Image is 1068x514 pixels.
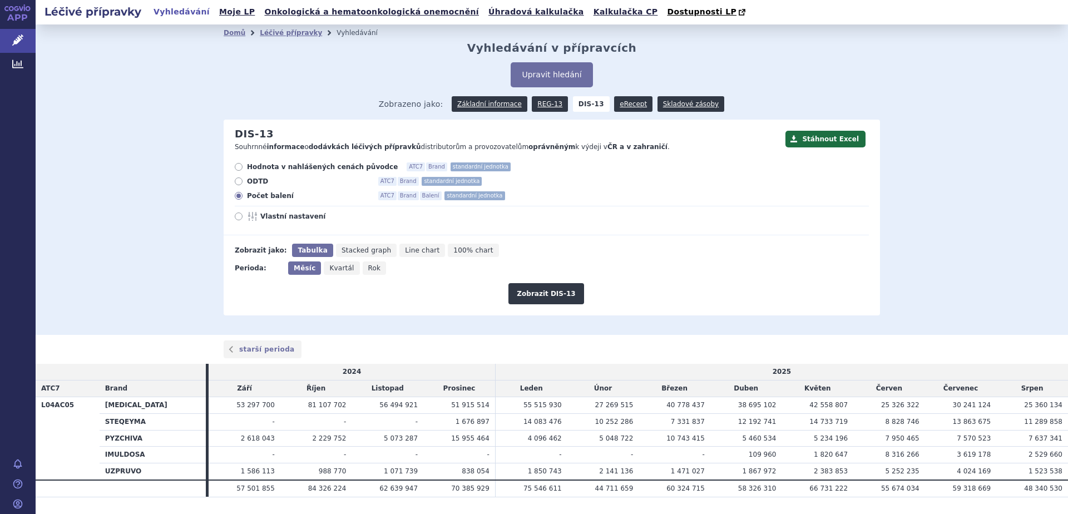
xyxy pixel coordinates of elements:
span: 109 960 [749,451,777,458]
th: UZPRUVO [100,463,206,480]
button: Stáhnout Excel [785,131,866,147]
strong: DIS-13 [573,96,610,112]
h2: Léčivé přípravky [36,4,150,19]
td: Prosinec [423,380,495,397]
strong: oprávněným [528,143,575,151]
span: 8 828 746 [886,418,919,426]
a: Úhradová kalkulačka [485,4,587,19]
span: 56 494 921 [379,401,418,409]
span: 4 096 462 [528,434,562,442]
a: Základní informace [452,96,527,112]
span: 84 326 224 [308,485,347,492]
td: Březen [639,380,710,397]
a: Domů [224,29,245,37]
span: 1 071 739 [384,467,418,475]
a: Moje LP [216,4,258,19]
div: Zobrazit jako: [235,244,286,257]
span: 60 324 715 [666,485,705,492]
span: - [487,451,489,458]
td: 2024 [209,364,495,380]
span: Zobrazeno jako: [379,96,443,112]
span: 988 770 [319,467,347,475]
span: 10 743 415 [666,434,705,442]
span: 5 252 235 [886,467,919,475]
span: Brand [105,384,127,392]
td: Listopad [352,380,423,397]
span: - [273,451,275,458]
span: 30 241 124 [953,401,991,409]
span: 1 867 972 [742,467,776,475]
span: 51 915 514 [451,401,489,409]
span: 14 083 476 [523,418,562,426]
span: ATC7 [378,177,397,186]
th: PYZCHIVA [100,430,206,447]
td: Květen [782,380,853,397]
td: Červenec [925,380,997,397]
span: 66 731 222 [809,485,848,492]
span: 2 383 853 [814,467,848,475]
span: 38 695 102 [738,401,777,409]
span: ATC7 [407,162,425,171]
span: 27 269 515 [595,401,634,409]
span: 1 471 027 [671,467,705,475]
span: - [344,451,346,458]
span: - [631,451,633,458]
span: Stacked graph [342,246,391,254]
strong: informace [267,143,305,151]
span: 40 778 437 [666,401,705,409]
td: Leden [495,380,567,397]
a: Onkologická a hematoonkologická onemocnění [261,4,482,19]
a: Dostupnosti LP [664,4,751,20]
span: Měsíc [294,264,315,272]
span: 1 676 897 [456,418,489,426]
th: [MEDICAL_DATA] [100,397,206,413]
span: - [416,451,418,458]
span: 44 711 659 [595,485,634,492]
li: Vyhledávání [337,24,392,41]
a: eRecept [614,96,652,112]
span: 2 141 136 [599,467,633,475]
span: 11 289 858 [1024,418,1062,426]
span: 5 073 287 [384,434,418,442]
span: 59 318 669 [953,485,991,492]
span: 5 048 722 [599,434,633,442]
td: Srpen [996,380,1068,397]
span: Rok [368,264,381,272]
span: 57 501 855 [236,485,275,492]
span: 8 316 266 [886,451,919,458]
span: ATC7 [378,191,397,200]
span: standardní jednotka [444,191,505,200]
td: 2025 [495,364,1068,380]
button: Upravit hledání [511,62,592,87]
span: 75 546 611 [523,485,562,492]
span: 1 586 113 [241,467,275,475]
span: Vlastní nastavení [260,212,383,221]
span: - [273,418,275,426]
span: Brand [398,177,419,186]
td: Říjen [280,380,352,397]
span: 55 674 034 [881,485,919,492]
a: Skladové zásoby [657,96,724,112]
h2: DIS-13 [235,128,274,140]
th: L04AC05 [36,397,100,480]
th: STEQEYMA [100,413,206,430]
span: 55 515 930 [523,401,562,409]
td: Duben [710,380,782,397]
span: 58 326 310 [738,485,777,492]
span: 53 297 700 [236,401,275,409]
span: 13 863 675 [953,418,991,426]
span: 48 340 530 [1024,485,1062,492]
span: 1 523 538 [1029,467,1062,475]
strong: dodávkách léčivých přípravků [309,143,421,151]
span: 15 955 464 [451,434,489,442]
span: - [559,451,561,458]
span: standardní jednotka [422,177,482,186]
a: starší perioda [224,340,301,358]
span: 14 733 719 [809,418,848,426]
span: 1 850 743 [528,467,562,475]
span: 25 360 134 [1024,401,1062,409]
a: REG-13 [532,96,568,112]
span: 838 054 [462,467,489,475]
span: ATC7 [41,384,60,392]
td: Září [209,380,280,397]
